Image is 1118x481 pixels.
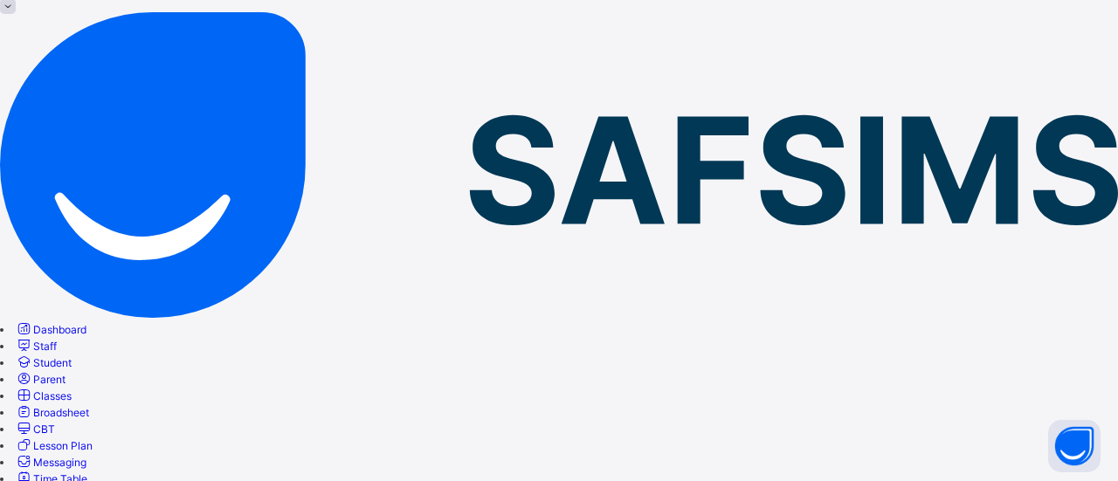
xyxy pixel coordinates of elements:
[33,406,89,419] span: Broadsheet
[15,423,55,436] a: CBT
[33,373,66,386] span: Parent
[33,439,93,452] span: Lesson Plan
[15,373,66,386] a: Parent
[15,456,86,469] a: Messaging
[1048,420,1101,472] button: Open asap
[33,340,57,353] span: Staff
[15,389,72,402] a: Classes
[33,456,86,469] span: Messaging
[33,323,86,336] span: Dashboard
[33,423,55,436] span: CBT
[15,406,89,419] a: Broadsheet
[15,356,72,369] a: Student
[15,323,86,336] a: Dashboard
[15,439,93,452] a: Lesson Plan
[33,389,72,402] span: Classes
[33,356,72,369] span: Student
[15,340,57,353] a: Staff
